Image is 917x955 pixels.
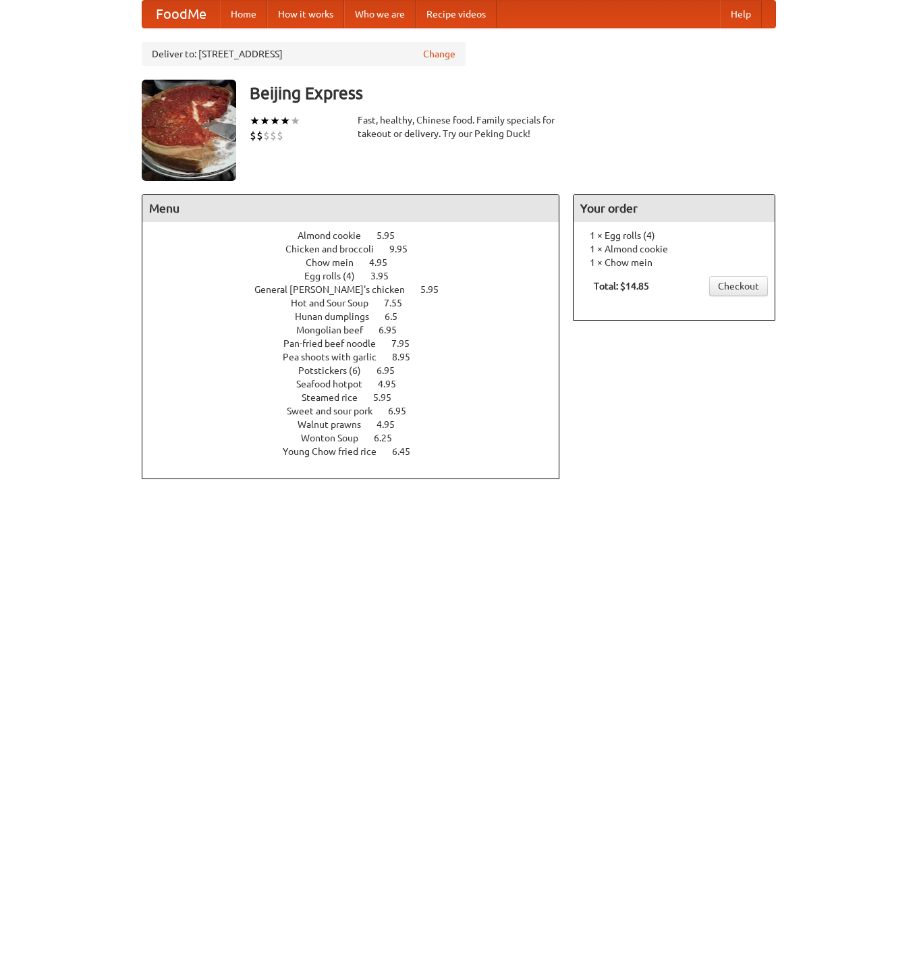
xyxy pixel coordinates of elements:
[142,42,466,66] div: Deliver to: [STREET_ADDRESS]
[416,1,497,28] a: Recipe videos
[285,244,387,254] span: Chicken and broccoli
[250,128,256,143] li: $
[370,271,402,281] span: 3.95
[283,338,389,349] span: Pan-fried beef noodle
[580,229,768,242] li: 1 × Egg rolls (4)
[420,284,452,295] span: 5.95
[385,311,411,322] span: 6.5
[296,379,376,389] span: Seafood hotpot
[142,1,220,28] a: FoodMe
[306,257,412,268] a: Chow mein 4.95
[283,338,435,349] a: Pan-fried beef noodle 7.95
[580,242,768,256] li: 1 × Almond cookie
[392,446,424,457] span: 6.45
[256,128,263,143] li: $
[270,113,280,128] li: ★
[250,113,260,128] li: ★
[291,298,427,308] a: Hot and Sour Soup 7.55
[389,244,421,254] span: 9.95
[377,230,408,241] span: 5.95
[298,230,420,241] a: Almond cookie 5.95
[301,433,417,443] a: Wonton Soup 6.25
[374,433,406,443] span: 6.25
[283,446,390,457] span: Young Chow fried rice
[283,446,435,457] a: Young Chow fried rice 6.45
[291,298,382,308] span: Hot and Sour Soup
[580,256,768,269] li: 1 × Chow mein
[377,365,408,376] span: 6.95
[283,352,390,362] span: Pea shoots with garlic
[377,419,408,430] span: 4.95
[250,80,776,107] h3: Beijing Express
[379,325,410,335] span: 6.95
[302,392,371,403] span: Steamed rice
[373,392,405,403] span: 5.95
[298,230,374,241] span: Almond cookie
[270,128,277,143] li: $
[290,113,300,128] li: ★
[423,47,455,61] a: Change
[720,1,762,28] a: Help
[283,352,435,362] a: Pea shoots with garlic 8.95
[298,365,374,376] span: Potstickers (6)
[254,284,418,295] span: General [PERSON_NAME]'s chicken
[267,1,344,28] a: How it works
[295,311,422,322] a: Hunan dumplings 6.5
[384,298,416,308] span: 7.55
[298,419,374,430] span: Walnut prawns
[263,128,270,143] li: $
[594,281,649,292] b: Total: $14.85
[295,311,383,322] span: Hunan dumplings
[296,325,422,335] a: Mongolian beef 6.95
[142,195,559,222] h4: Menu
[388,406,420,416] span: 6.95
[280,113,290,128] li: ★
[301,433,372,443] span: Wonton Soup
[369,257,401,268] span: 4.95
[358,113,560,140] div: Fast, healthy, Chinese food. Family specials for takeout or delivery. Try our Peking Duck!
[709,276,768,296] a: Checkout
[142,80,236,181] img: angular.jpg
[306,257,367,268] span: Chow mein
[277,128,283,143] li: $
[304,271,368,281] span: Egg rolls (4)
[285,244,433,254] a: Chicken and broccoli 9.95
[391,338,423,349] span: 7.95
[220,1,267,28] a: Home
[378,379,410,389] span: 4.95
[287,406,431,416] a: Sweet and sour pork 6.95
[344,1,416,28] a: Who we are
[302,392,416,403] a: Steamed rice 5.95
[296,325,377,335] span: Mongolian beef
[298,365,420,376] a: Potstickers (6) 6.95
[304,271,414,281] a: Egg rolls (4) 3.95
[260,113,270,128] li: ★
[287,406,386,416] span: Sweet and sour pork
[392,352,424,362] span: 8.95
[574,195,775,222] h4: Your order
[254,284,464,295] a: General [PERSON_NAME]'s chicken 5.95
[296,379,421,389] a: Seafood hotpot 4.95
[298,419,420,430] a: Walnut prawns 4.95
